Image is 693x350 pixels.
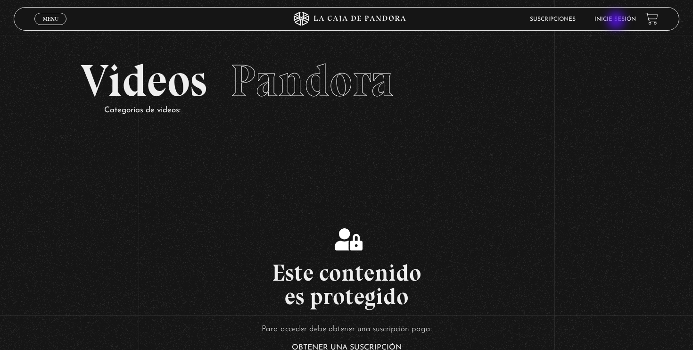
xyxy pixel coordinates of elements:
span: Cerrar [40,24,62,31]
h2: Videos [81,58,613,103]
span: Menu [43,16,58,22]
p: Categorías de videos: [104,103,613,118]
a: Inicie sesión [594,17,636,22]
a: View your shopping cart [645,12,658,25]
span: Pandora [231,54,394,108]
a: Suscripciones [530,17,576,22]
